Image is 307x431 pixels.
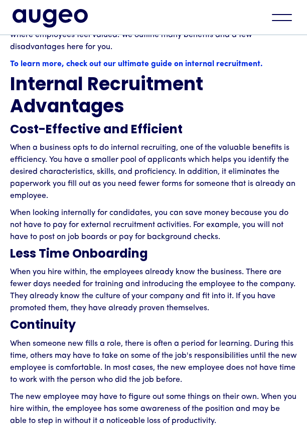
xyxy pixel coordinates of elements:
[10,207,297,243] p: When looking internally for candidates, you can save money because you do not have to pay for ext...
[10,266,297,314] p: When you hire within, the employees already know the business. There are fewer days needed for tr...
[10,142,297,202] p: When a business opts to do internal recruiting, one of the valuable benefits is efficiency. You h...
[10,320,76,332] strong: Continuity
[10,249,148,261] strong: Less Time Onboarding
[10,391,297,427] p: The new employee may have to figure out some things on their own. When you hire within, the emplo...
[8,9,88,28] a: home
[10,60,262,68] a: To learn more, check out our ultimate guide on internal recruitment.
[13,9,88,28] img: Augeo's full logo in midnight blue.
[264,7,299,29] div: menu
[10,124,183,136] strong: Cost-Effective and Efficient
[10,75,297,118] h2: Internal Recruitment Advantages
[10,338,297,386] p: When someone new fills a role, there is often a period for learning. During this time, others may...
